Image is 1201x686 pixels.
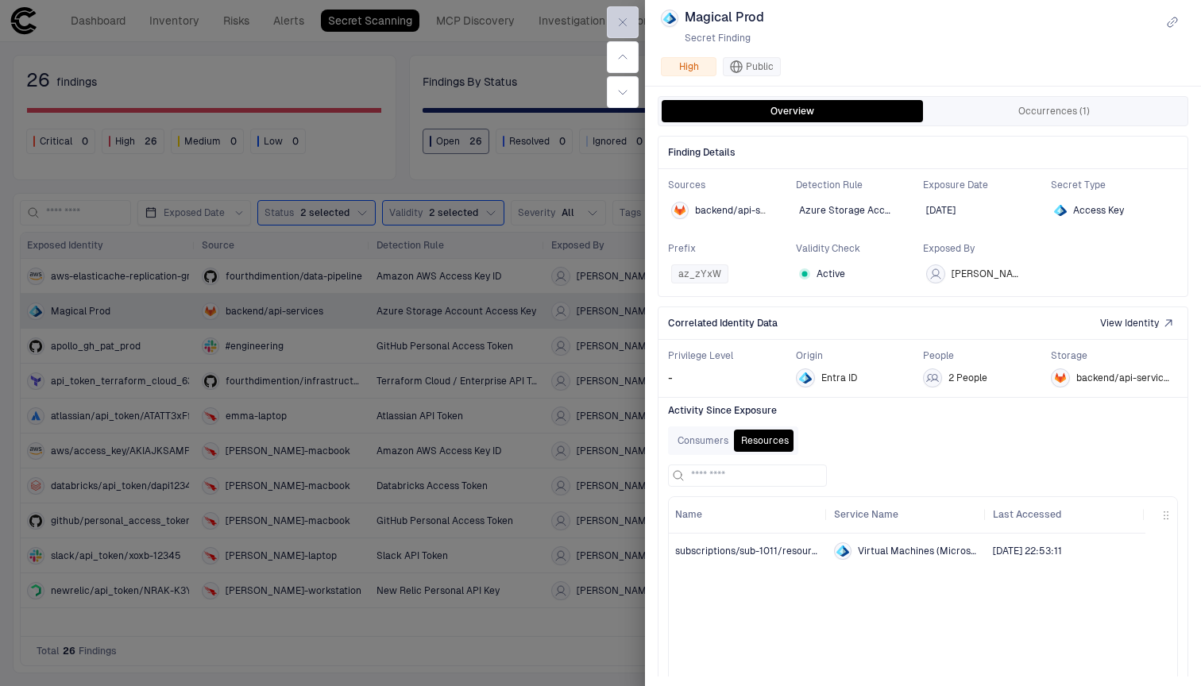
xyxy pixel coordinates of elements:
[735,430,795,452] button: Resources
[952,268,1022,280] span: [PERSON_NAME]
[817,268,845,280] span: Active
[668,368,790,387] div: -
[668,198,790,223] button: backend/api-services
[1051,198,1146,223] button: Entra IDAccess Key
[675,508,702,521] span: Name
[926,204,956,217] span: [DATE]
[926,204,956,217] div: 31/08/2025 10:16:54 (GMT+00:00 UTC)
[1100,317,1159,330] span: View Identity
[993,508,1061,521] span: Last Accessed
[799,372,812,384] div: Entra ID
[923,242,1051,255] span: Exposed By
[662,100,923,122] button: Overview
[668,242,796,255] span: Prefix
[674,204,686,217] div: Gitlab
[668,404,1178,417] span: Activity Since Exposure
[685,32,764,44] span: Secret Finding
[678,268,721,280] span: az_zYxW
[668,261,751,287] button: az_zYxW
[668,179,796,191] span: Sources
[796,349,924,362] span: Origin
[668,349,796,362] span: Privilege Level
[685,10,764,25] span: Magical Prod
[695,205,793,216] span: backend/api-services
[948,372,987,384] span: 2 People
[1097,314,1178,333] button: View Identity
[858,545,980,557] span: Virtual Machines (Microsoft.Compute)
[658,137,1187,168] span: Finding Details
[923,349,1051,362] span: People
[1051,179,1179,191] span: Secret Type
[1076,372,1172,384] span: backend/api-services/commit-xyz2009uvw/repository_file
[799,204,895,217] span: Azure Storage Account Access Key
[1054,204,1067,217] div: Entra ID
[668,317,778,330] span: Correlated Identity Data
[671,430,735,452] button: Consumers
[796,261,867,287] button: Active
[746,60,774,73] span: Public
[836,545,849,557] div: Entra ID
[923,100,1184,122] button: Occurrences (1)
[834,508,898,521] span: Service Name
[1073,204,1124,217] span: Access Key
[993,545,1062,557] div: 13/08/2024 19:53:11 (GMT+00:00 UTC)
[796,179,924,191] span: Detection Rule
[923,179,1051,191] span: Exposure Date
[679,60,699,73] span: High
[796,242,924,255] span: Validity Check
[923,198,978,223] button: 31/08/2025 10:16:54 (GMT+00:00 UTC)
[993,545,1062,557] span: [DATE] 22:53:11
[663,12,676,25] div: Entra ID
[796,198,917,223] button: Azure Storage Account Access Key
[1051,349,1179,362] span: Storage
[923,261,1045,287] button: [PERSON_NAME]
[821,372,857,384] span: Entra ID
[1054,372,1067,384] div: Gitlab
